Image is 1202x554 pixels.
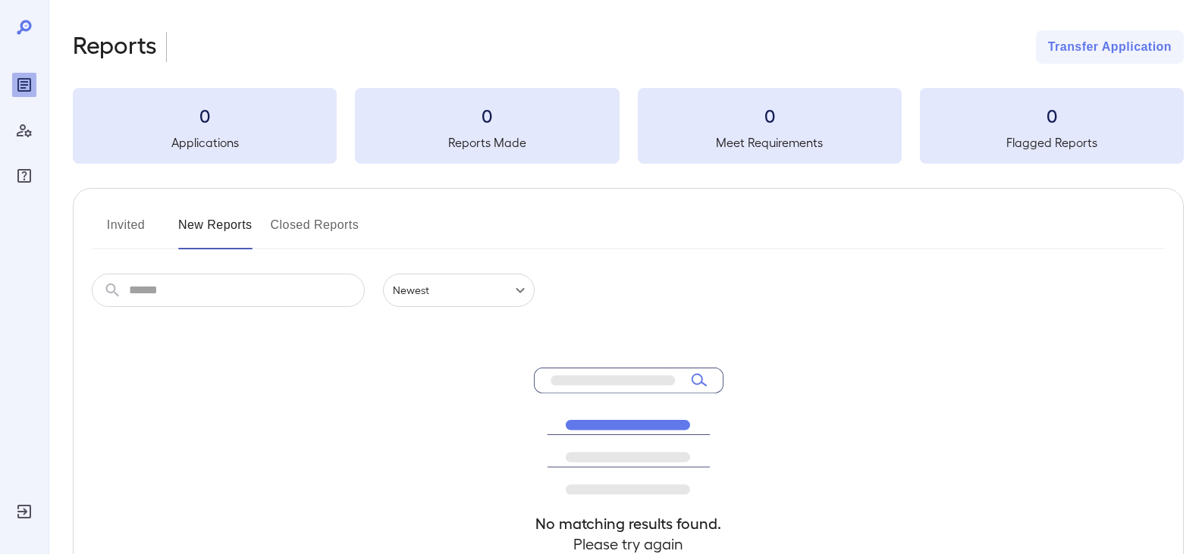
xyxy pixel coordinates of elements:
div: FAQ [12,164,36,188]
h4: No matching results found. [534,513,723,534]
h5: Applications [73,133,337,152]
button: Invited [92,213,160,249]
h3: 0 [355,103,619,127]
div: Newest [383,274,535,307]
h2: Reports [73,30,157,64]
div: Log Out [12,499,36,524]
h5: Flagged Reports [920,133,1184,152]
div: Manage Users [12,118,36,142]
h5: Reports Made [355,133,619,152]
h3: 0 [920,103,1184,127]
div: Reports [12,73,36,97]
h3: 0 [73,103,337,127]
summary: 0Applications0Reports Made0Meet Requirements0Flagged Reports [73,88,1184,164]
button: Transfer Application [1036,30,1184,64]
button: New Reports [178,213,253,249]
h5: Meet Requirements [638,133,902,152]
h3: 0 [638,103,902,127]
button: Closed Reports [271,213,359,249]
h4: Please try again [534,534,723,554]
